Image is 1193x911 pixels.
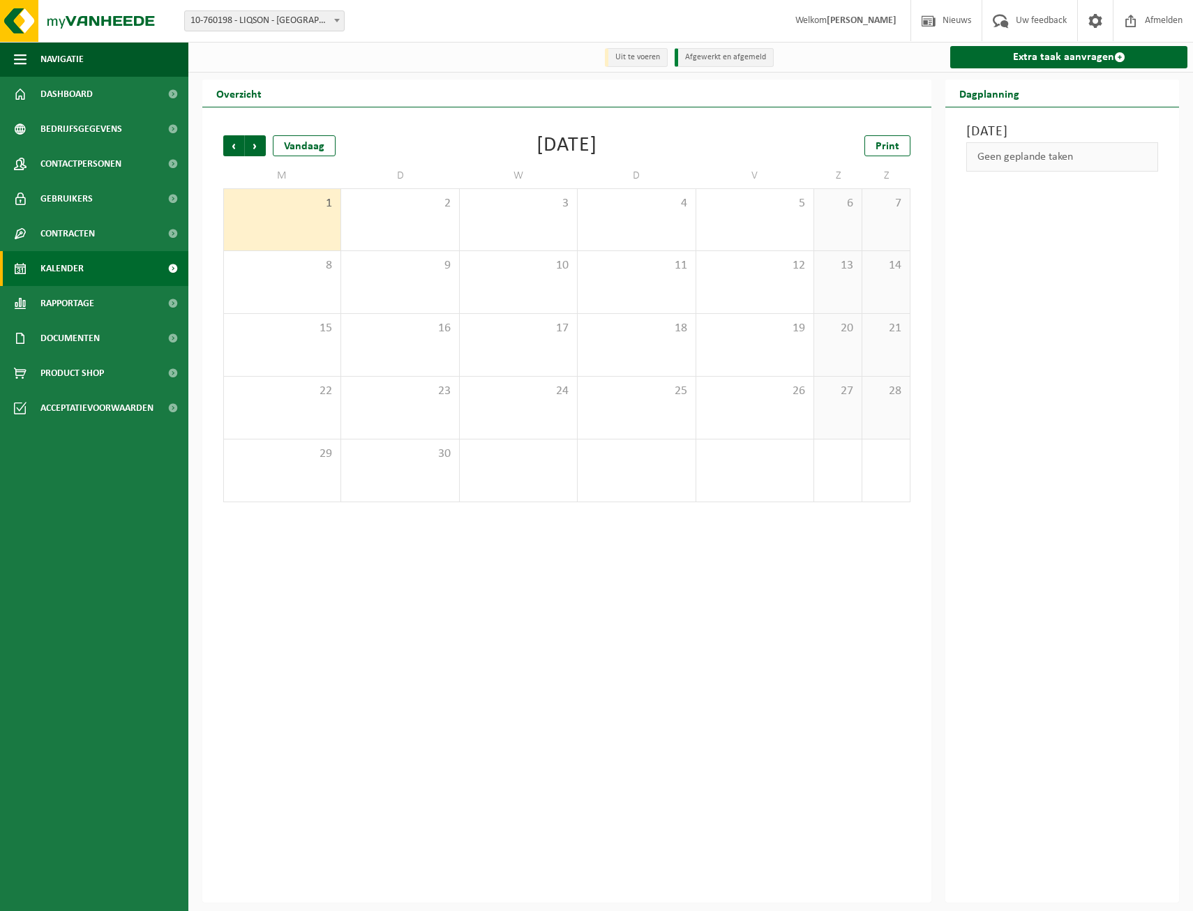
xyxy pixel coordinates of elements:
span: 30 [348,446,451,462]
span: 8 [231,258,333,273]
span: Contracten [40,216,95,251]
span: 7 [869,196,903,211]
span: Contactpersonen [40,146,121,181]
span: Documenten [40,321,100,356]
span: Print [876,141,899,152]
span: 10-760198 - LIQSON - ROESELARE [185,11,344,31]
a: Print [864,135,910,156]
span: Bedrijfsgegevens [40,112,122,146]
a: Extra taak aanvragen [950,46,1187,68]
span: 10-760198 - LIQSON - ROESELARE [184,10,345,31]
strong: [PERSON_NAME] [827,15,896,26]
span: Rapportage [40,286,94,321]
td: D [578,163,696,188]
li: Uit te voeren [605,48,668,67]
span: 3 [467,196,570,211]
span: 10 [467,258,570,273]
span: Vorige [223,135,244,156]
span: 27 [821,384,855,399]
span: 23 [348,384,451,399]
span: Product Shop [40,356,104,391]
span: 11 [585,258,688,273]
span: 4 [585,196,688,211]
td: D [341,163,459,188]
span: 9 [348,258,451,273]
span: Gebruikers [40,181,93,216]
span: 26 [703,384,806,399]
h2: Dagplanning [945,80,1033,107]
span: 13 [821,258,855,273]
td: W [460,163,578,188]
div: Geen geplande taken [966,142,1158,172]
td: Z [862,163,910,188]
span: Navigatie [40,42,84,77]
div: [DATE] [537,135,597,156]
span: 24 [467,384,570,399]
span: 20 [821,321,855,336]
span: 18 [585,321,688,336]
span: 19 [703,321,806,336]
td: V [696,163,814,188]
span: 6 [821,196,855,211]
span: Acceptatievoorwaarden [40,391,153,426]
span: 14 [869,258,903,273]
span: 12 [703,258,806,273]
span: 15 [231,321,333,336]
span: 16 [348,321,451,336]
td: Z [814,163,862,188]
td: M [223,163,341,188]
span: 2 [348,196,451,211]
span: 29 [231,446,333,462]
h3: [DATE] [966,121,1158,142]
span: Dashboard [40,77,93,112]
li: Afgewerkt en afgemeld [675,48,774,67]
h2: Overzicht [202,80,276,107]
span: 21 [869,321,903,336]
span: 1 [231,196,333,211]
span: 28 [869,384,903,399]
span: 17 [467,321,570,336]
span: 22 [231,384,333,399]
span: Kalender [40,251,84,286]
span: 5 [703,196,806,211]
span: Volgende [245,135,266,156]
span: 25 [585,384,688,399]
div: Vandaag [273,135,336,156]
